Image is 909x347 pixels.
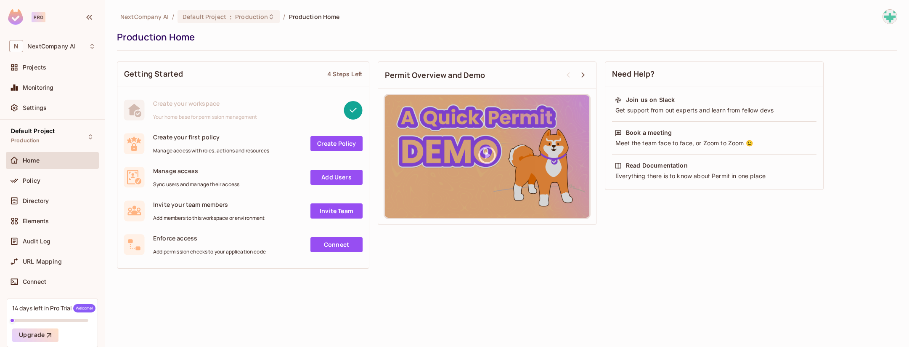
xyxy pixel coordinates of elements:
[153,114,257,120] span: Your home base for permission management
[23,64,46,71] span: Projects
[153,200,265,208] span: Invite your team members
[172,13,174,21] li: /
[153,133,269,141] span: Create your first policy
[23,157,40,164] span: Home
[12,304,95,312] div: 14 days left in Pro Trial
[8,9,23,25] img: SReyMgAAAABJRU5ErkJggg==
[615,139,814,147] div: Meet the team face to face, or Zoom to Zoom 😉
[9,40,23,52] span: N
[117,31,893,43] div: Production Home
[310,237,363,252] a: Connect
[153,234,266,242] span: Enforce access
[385,70,485,80] span: Permit Overview and Demo
[310,136,363,151] a: Create Policy
[327,70,362,78] div: 4 Steps Left
[612,69,655,79] span: Need Help?
[626,96,675,104] div: Join us on Slack
[27,43,76,50] span: Workspace: NextCompany AI
[23,198,49,204] span: Directory
[153,167,239,175] span: Manage access
[615,106,814,115] div: Get support from out experts and learn from fellow devs
[23,278,46,285] span: Connect
[310,203,363,219] a: Invite Team
[153,248,266,255] span: Add permission checks to your application code
[626,161,688,170] div: Read Documentation
[120,13,169,21] span: the active workspace
[12,328,58,342] button: Upgrade
[229,13,232,20] span: :
[23,238,50,245] span: Audit Log
[615,172,814,180] div: Everything there is to know about Permit in one place
[23,218,49,224] span: Elements
[73,304,95,312] span: Welcome!
[124,69,183,79] span: Getting Started
[626,128,672,137] div: Book a meeting
[23,177,40,184] span: Policy
[183,13,226,21] span: Default Project
[23,104,47,111] span: Settings
[283,13,285,21] li: /
[32,12,45,22] div: Pro
[289,13,340,21] span: Production Home
[23,84,54,91] span: Monitoring
[11,137,40,144] span: Production
[153,99,257,107] span: Create your workspace
[883,10,897,24] img: josh@nextcompany.io
[153,215,265,222] span: Add members to this workspace or environment
[153,181,239,188] span: Sync users and manage their access
[23,258,62,265] span: URL Mapping
[235,13,268,21] span: Production
[153,147,269,154] span: Manage access with roles, actions and resources
[11,128,55,134] span: Default Project
[310,170,363,185] a: Add Users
